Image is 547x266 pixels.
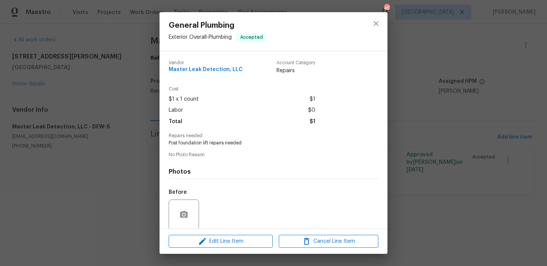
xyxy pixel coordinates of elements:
[169,35,232,40] span: Exterior Overall - Plumbing
[237,33,266,41] span: Accepted
[169,105,183,116] span: Labor
[169,133,378,138] span: Repairs needed
[169,190,187,195] h5: Before
[279,235,378,248] button: Cancel Line Item
[169,235,273,248] button: Edit Line Item
[169,94,199,105] span: $1 x 1 count
[310,94,315,105] span: $1
[277,67,315,74] span: Repairs
[171,237,270,246] span: Edit Line Item
[384,5,389,12] div: 45
[310,116,315,127] span: $1
[169,60,243,65] span: Vendor
[169,168,378,176] h4: Photos
[169,116,182,127] span: Total
[277,60,315,65] span: Account Category
[308,105,315,116] span: $0
[169,67,243,73] span: Master Leak Detection, LLC
[169,87,315,92] span: Cost
[169,152,378,157] span: No Photo Reason
[169,140,357,146] span: Post foundation lift repairs needed
[367,14,385,33] button: close
[169,21,267,30] span: General Plumbing
[281,237,376,246] span: Cancel Line Item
